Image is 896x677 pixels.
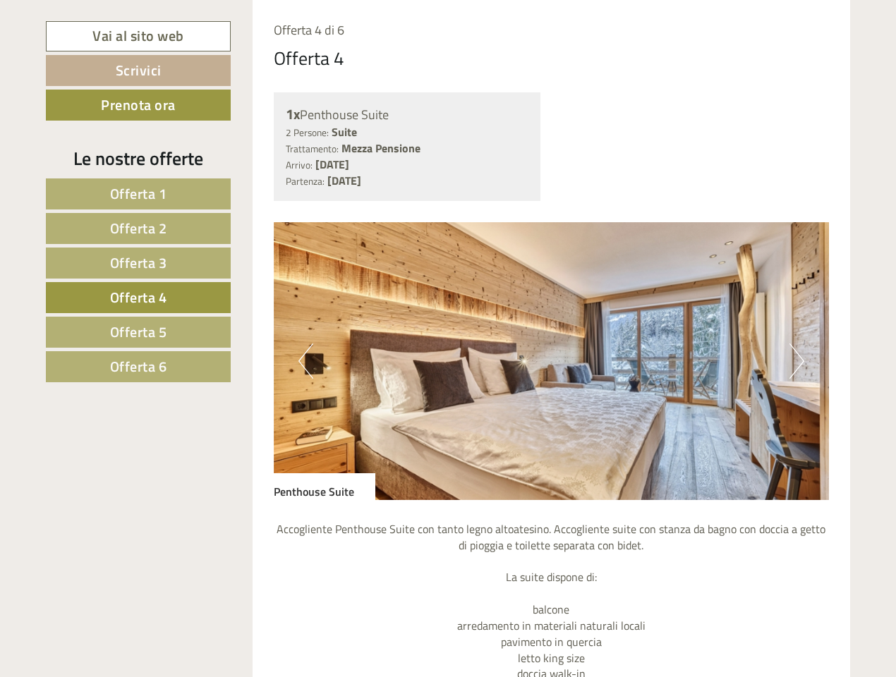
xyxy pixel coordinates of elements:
[46,145,231,171] div: Le nostre offerte
[286,103,300,125] b: 1x
[46,21,231,51] a: Vai al sito web
[110,183,167,205] span: Offerta 1
[274,222,830,500] img: image
[341,140,420,157] b: Mezza Pensione
[110,217,167,239] span: Offerta 2
[315,156,349,173] b: [DATE]
[286,174,325,188] small: Partenza:
[286,158,313,172] small: Arrivo:
[110,252,167,274] span: Offerta 3
[298,343,313,379] button: Previous
[46,90,231,121] a: Prenota ora
[286,104,529,125] div: Penthouse Suite
[327,172,361,189] b: [DATE]
[286,126,329,140] small: 2 Persone:
[110,321,167,343] span: Offerta 5
[286,142,339,156] small: Trattamento:
[274,20,344,39] span: Offerta 4 di 6
[274,473,375,500] div: Penthouse Suite
[332,123,357,140] b: Suite
[274,45,344,71] div: Offerta 4
[110,286,167,308] span: Offerta 4
[46,55,231,86] a: Scrivici
[110,355,167,377] span: Offerta 6
[789,343,804,379] button: Next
